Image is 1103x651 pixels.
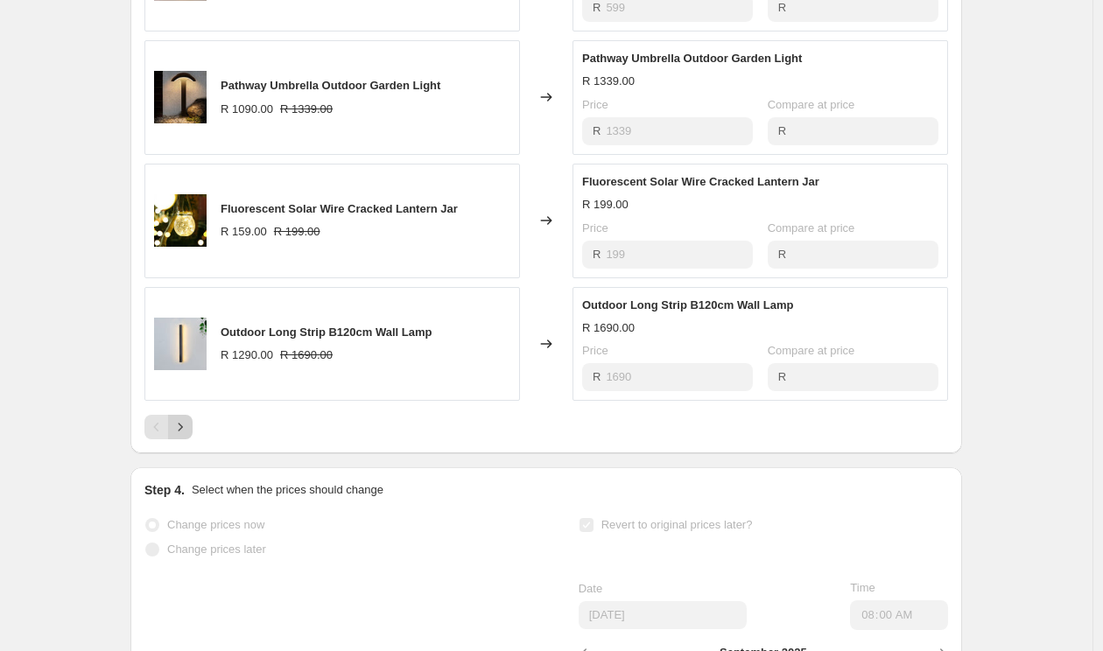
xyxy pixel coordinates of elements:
div: R 199.00 [582,196,629,213]
span: Price [582,98,608,111]
span: R [593,1,601,14]
span: Revert to original prices later? [601,518,753,531]
span: Pathway Umbrella Outdoor Garden Light [221,79,440,92]
button: Next [168,415,193,439]
span: R [593,248,601,261]
img: 1053-B120_80x.jpg [154,318,207,370]
strike: R 1339.00 [280,101,333,118]
span: Fluorescent Solar Wire Cracked Lantern Jar [582,175,819,188]
span: R [778,124,786,137]
span: R [778,370,786,383]
span: R [593,370,601,383]
div: R 159.00 [221,223,267,241]
span: Time [850,581,875,594]
div: R 1090.00 [221,101,273,118]
img: Fluorescent20LED_4_80x.jpg [154,194,207,247]
strike: R 1690.00 [280,346,333,364]
span: Price [582,344,608,357]
img: PathwayUmbrellaOutdoorGardenLight-LS2-min_80x.jpg [154,71,207,123]
input: 8/17/2025 [579,601,747,629]
span: Compare at price [768,98,855,111]
div: R 1339.00 [582,73,635,90]
span: Pathway Umbrella Outdoor Garden Light [582,52,802,65]
nav: Pagination [144,415,193,439]
span: Change prices now [167,518,264,531]
h2: Step 4. [144,481,185,499]
p: Select when the prices should change [192,481,383,499]
span: Compare at price [768,221,855,234]
span: Date [579,582,602,595]
span: Price [582,221,608,234]
div: R 1690.00 [582,319,635,337]
span: Outdoor Long Strip B120cm Wall Lamp [582,298,793,311]
input: 12:00 [850,600,948,630]
span: R [778,1,786,14]
strike: R 199.00 [274,223,320,241]
div: R 1290.00 [221,346,273,364]
span: Fluorescent Solar Wire Cracked Lantern Jar [221,202,458,215]
span: Compare at price [768,344,855,357]
span: Change prices later [167,542,266,556]
span: R [593,124,601,137]
span: R [778,248,786,261]
span: Outdoor Long Strip B120cm Wall Lamp [221,325,432,339]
